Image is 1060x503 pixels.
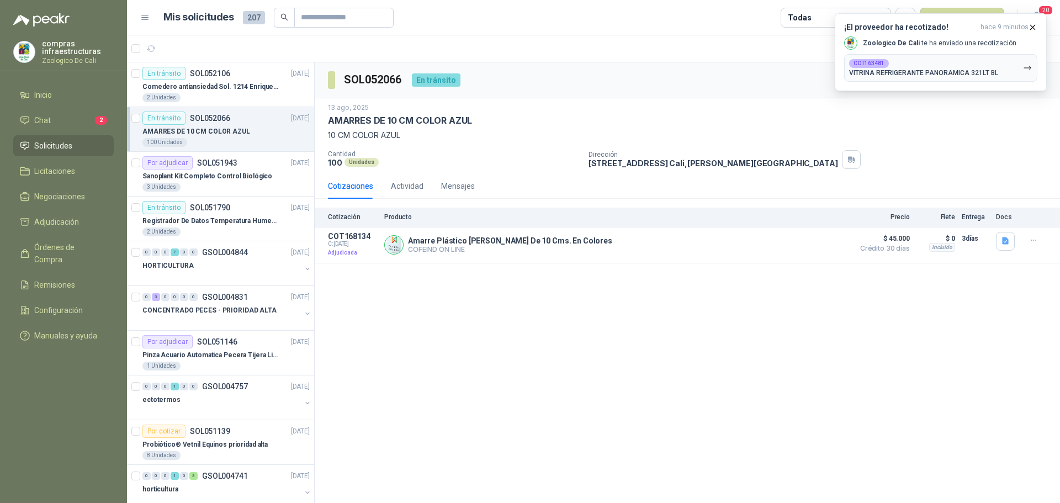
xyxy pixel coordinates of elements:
p: Registrador De Datos Temperatura Humedad Usb 32.000 Registro [142,216,280,226]
p: compras infraestructuras [42,40,114,55]
div: 0 [180,293,188,301]
span: 20 [1038,5,1053,15]
div: Mensajes [441,180,475,192]
p: Comedero antiansiedad Sol. 1214 Enriquecimiento [142,82,280,92]
button: Nueva solicitud [920,8,1004,28]
p: AMARRES DE 10 CM COLOR AZUL [328,115,472,126]
a: 0 3 0 0 0 0 GSOL004831[DATE] CONCENTRADO PECES - PRIORIDAD ALTA [142,290,312,326]
div: 3 Unidades [142,183,181,192]
div: 8 Unidades [142,451,181,460]
div: Actividad [391,180,423,192]
p: [DATE] [291,337,310,347]
img: Logo peakr [13,13,70,27]
h1: Mis solicitudes [163,9,234,25]
p: GSOL004741 [202,472,248,480]
a: Órdenes de Compra [13,237,114,270]
div: 0 [189,293,198,301]
a: Adjudicación [13,211,114,232]
div: 2 Unidades [142,227,181,236]
div: 0 [152,248,160,256]
div: 0 [142,472,151,480]
p: GSOL004757 [202,383,248,390]
p: SOL051790 [190,204,230,211]
p: Sanoplant Kit Completo Control Biológico [142,171,272,182]
img: Company Logo [845,37,857,49]
p: AMARRES DE 10 CM COLOR AZUL [142,126,250,137]
p: Zoologico De Cali [42,57,114,64]
div: En tránsito [142,201,185,214]
p: COT168134 [328,232,378,241]
p: VITRINA REFRIGERANTE PANORAMICA 321LT BL [849,69,998,77]
a: Chat2 [13,110,114,131]
p: GSOL004844 [202,248,248,256]
span: Órdenes de Compra [34,241,103,266]
span: 207 [243,11,265,24]
span: Negociaciones [34,190,85,203]
img: Company Logo [385,236,403,254]
div: 0 [161,248,169,256]
a: Por cotizarSOL051139[DATE] Probiótico® Vetnil Equinos prioridad alta8 Unidades [127,420,314,465]
span: Manuales y ayuda [34,330,97,342]
a: Por adjudicarSOL051146[DATE] Pinza Acuario Automatica Pecera Tijera Limpiador Alicate1 Unidades [127,331,314,375]
span: Remisiones [34,279,75,291]
a: En tránsitoSOL052066[DATE] AMARRES DE 10 CM COLOR AZUL100 Unidades [127,107,314,152]
span: C: [DATE] [328,241,378,247]
p: SOL051943 [197,159,237,167]
div: 0 [180,472,188,480]
div: Por cotizar [142,425,185,438]
div: 0 [161,293,169,301]
span: Chat [34,114,51,126]
div: 0 [161,472,169,480]
div: 0 [152,472,160,480]
p: SOL052066 [190,114,230,122]
h3: ¡El proveedor ha recotizado! [844,23,976,32]
p: [DATE] [291,113,310,124]
a: Manuales y ayuda [13,325,114,346]
p: SOL051139 [190,427,230,435]
span: Adjudicación [34,216,79,228]
p: 100 [328,158,342,167]
span: search [280,13,288,21]
div: En tránsito [142,67,185,80]
p: SOL052106 [190,70,230,77]
p: Entrega [962,213,989,221]
div: 0 [189,248,198,256]
img: Company Logo [14,41,35,62]
div: Unidades [344,158,379,167]
p: [DATE] [291,158,310,168]
div: Todas [788,12,811,24]
p: $ 0 [916,232,955,245]
p: CONCENTRADO PECES - PRIORIDAD ALTA [142,305,277,316]
h3: SOL052066 [344,71,403,88]
p: Flete [916,213,955,221]
a: Negociaciones [13,186,114,207]
p: SOL051146 [197,338,237,346]
span: Solicitudes [34,140,72,152]
span: Crédito 30 días [855,245,910,252]
p: ectotermos [142,395,181,405]
div: 0 [152,383,160,390]
p: 13 ago, 2025 [328,103,369,113]
div: 3 [189,472,198,480]
p: Adjudicada [328,247,378,258]
b: Zoologico De Cali [863,39,920,47]
span: Inicio [34,89,52,101]
p: 10 CM COLOR AZUL [328,129,1047,141]
div: 0 [171,293,179,301]
div: 0 [189,383,198,390]
button: ¡El proveedor ha recotizado!hace 9 minutos Company LogoZoologico De Cali te ha enviado una recoti... [835,13,1047,91]
p: te ha enviado una recotización. [863,39,1018,48]
span: $ 45.000 [855,232,910,245]
p: [DATE] [291,382,310,392]
button: 20 [1027,8,1047,28]
p: [DATE] [291,292,310,303]
div: 7 [171,248,179,256]
p: Precio [855,213,910,221]
div: Por adjudicar [142,335,193,348]
a: Remisiones [13,274,114,295]
a: Por adjudicarSOL051943[DATE] Sanoplant Kit Completo Control Biológico3 Unidades [127,152,314,197]
p: [DATE] [291,471,310,481]
p: COFEIND ON LINE [408,245,612,253]
p: Dirección [589,151,838,158]
p: HORTICULTURA [142,261,194,271]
